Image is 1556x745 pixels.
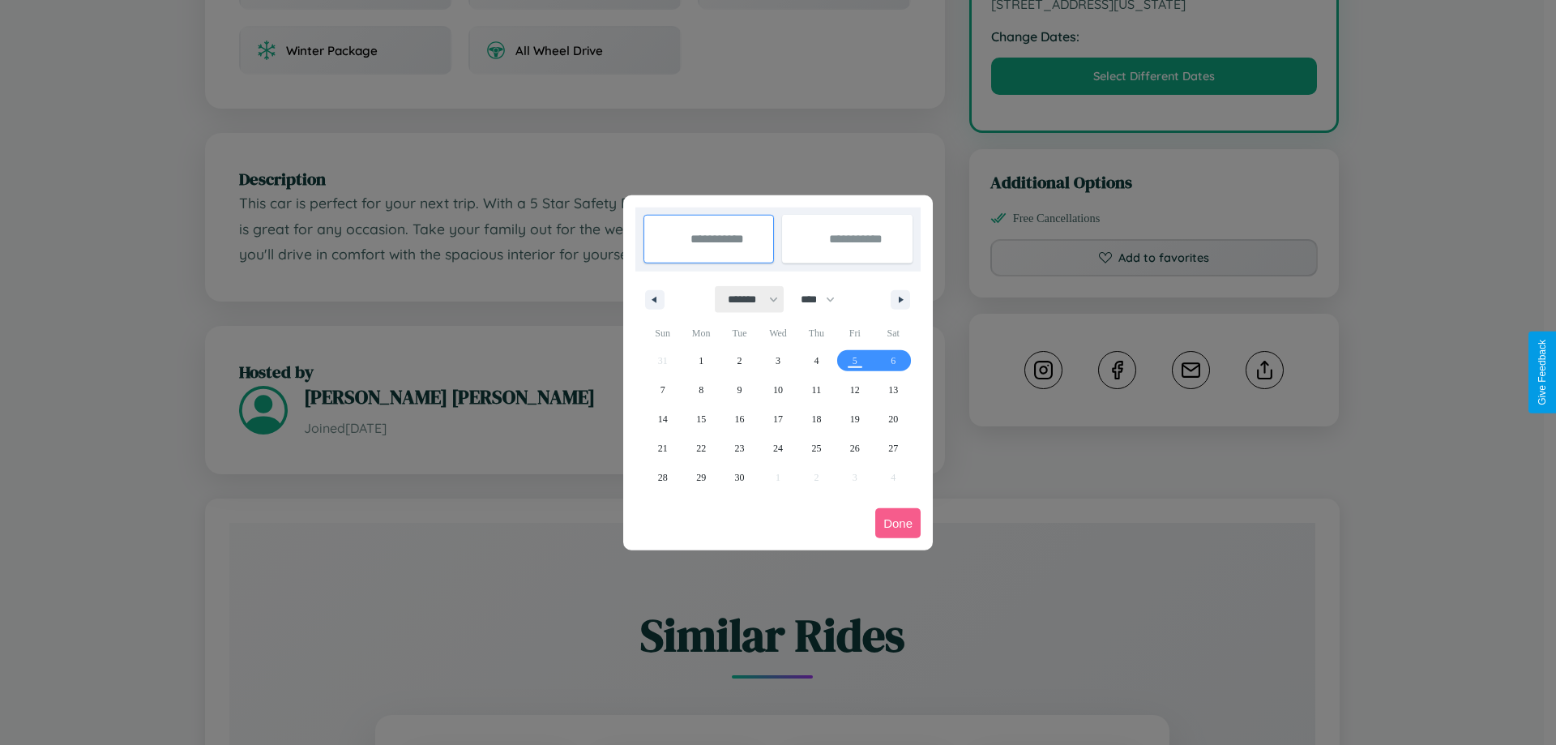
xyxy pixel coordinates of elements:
[773,434,783,463] span: 24
[696,405,706,434] span: 15
[759,375,797,405] button: 10
[720,434,759,463] button: 23
[658,434,668,463] span: 21
[888,434,898,463] span: 27
[773,405,783,434] span: 17
[720,405,759,434] button: 16
[874,375,913,405] button: 13
[850,434,860,463] span: 26
[836,320,874,346] span: Fri
[836,434,874,463] button: 26
[737,375,742,405] span: 9
[874,434,913,463] button: 27
[811,434,821,463] span: 25
[797,434,836,463] button: 25
[814,346,819,375] span: 4
[643,375,682,405] button: 7
[797,375,836,405] button: 11
[776,346,780,375] span: 3
[874,346,913,375] button: 6
[850,405,860,434] span: 19
[811,405,821,434] span: 18
[658,463,668,492] span: 28
[850,375,860,405] span: 12
[759,346,797,375] button: 3
[696,463,706,492] span: 29
[1537,340,1548,405] div: Give Feedback
[797,346,836,375] button: 4
[759,405,797,434] button: 17
[720,463,759,492] button: 30
[643,405,682,434] button: 14
[735,434,745,463] span: 23
[699,375,703,405] span: 8
[759,434,797,463] button: 24
[735,463,745,492] span: 30
[836,375,874,405] button: 12
[643,434,682,463] button: 21
[643,463,682,492] button: 28
[836,405,874,434] button: 19
[874,405,913,434] button: 20
[682,320,720,346] span: Mon
[759,320,797,346] span: Wed
[682,346,720,375] button: 1
[682,463,720,492] button: 29
[797,320,836,346] span: Thu
[699,346,703,375] span: 1
[836,346,874,375] button: 5
[643,320,682,346] span: Sun
[682,405,720,434] button: 15
[737,346,742,375] span: 2
[853,346,857,375] span: 5
[891,346,896,375] span: 6
[696,434,706,463] span: 22
[735,405,745,434] span: 16
[658,405,668,434] span: 14
[874,320,913,346] span: Sat
[660,375,665,405] span: 7
[682,375,720,405] button: 8
[720,346,759,375] button: 2
[888,375,898,405] span: 13
[720,320,759,346] span: Tue
[812,375,822,405] span: 11
[682,434,720,463] button: 22
[773,375,783,405] span: 10
[797,405,836,434] button: 18
[720,375,759,405] button: 9
[875,508,921,538] button: Done
[888,405,898,434] span: 20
